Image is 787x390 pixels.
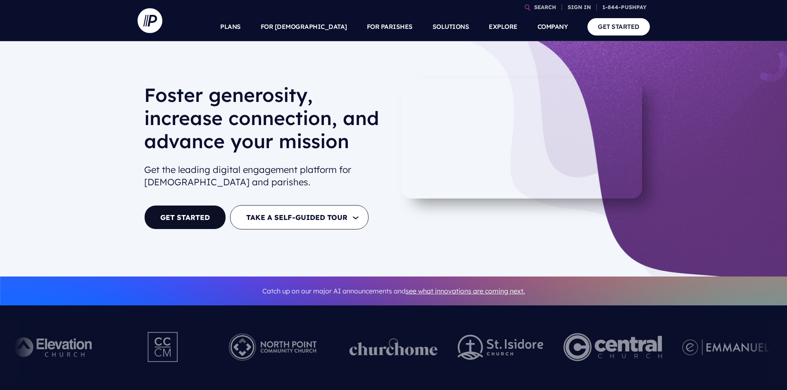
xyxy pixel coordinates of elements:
h1: Foster generosity, increase connection, and advance your mission [144,83,387,159]
img: Central Church Henderson NV [564,324,662,370]
button: TAKE A SELF-GUIDED TOUR [230,205,369,229]
a: EXPLORE [489,12,518,41]
a: SOLUTIONS [433,12,469,41]
img: Pushpay_Logo__CCM [131,324,196,370]
a: FOR PARISHES [367,12,413,41]
a: FOR [DEMOGRAPHIC_DATA] [261,12,347,41]
h2: Get the leading digital engagement platform for [DEMOGRAPHIC_DATA] and parishes. [144,160,387,192]
a: PLANS [220,12,241,41]
img: Pushpay_Logo__NorthPoint [216,324,330,370]
img: pp_logos_2 [458,335,544,360]
p: Catch up on our major AI announcements and [144,282,643,300]
a: see what innovations are coming next. [406,287,525,295]
a: GET STARTED [144,205,226,229]
img: pp_logos_1 [350,338,438,356]
a: GET STARTED [587,18,650,35]
a: COMPANY [537,12,568,41]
